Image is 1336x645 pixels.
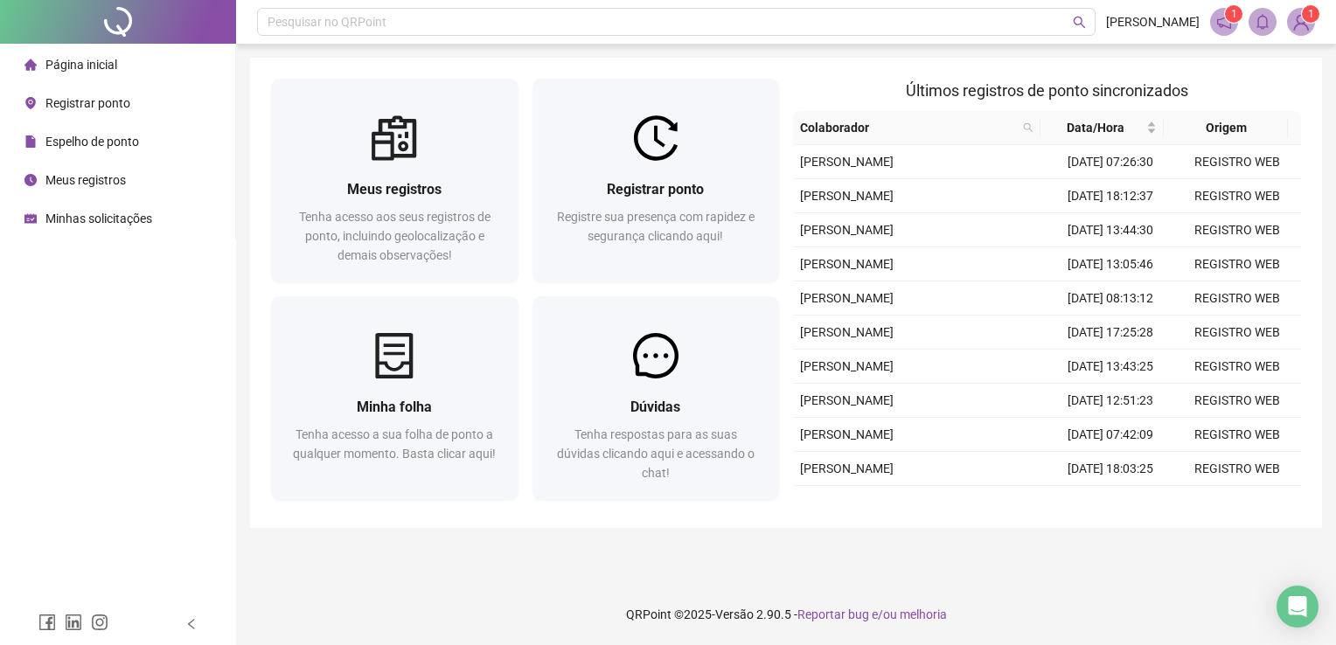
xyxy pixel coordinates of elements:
[532,79,780,282] a: Registrar pontoRegistre sua presença com rapidez e segurança clicando aqui!
[800,189,894,203] span: [PERSON_NAME]
[91,614,108,631] span: instagram
[800,223,894,237] span: [PERSON_NAME]
[24,212,37,225] span: schedule
[236,584,1336,645] footer: QRPoint © 2025 - 2.90.5 -
[1047,418,1174,452] td: [DATE] 07:42:09
[1047,179,1174,213] td: [DATE] 18:12:37
[1174,179,1301,213] td: REGISTRO WEB
[1277,586,1319,628] div: Open Intercom Messenger
[24,174,37,186] span: clock-circle
[1047,452,1174,486] td: [DATE] 18:03:25
[1174,486,1301,520] td: REGISTRO WEB
[1174,418,1301,452] td: REGISTRO WEB
[1302,5,1319,23] sup: Atualize o seu contato no menu Meus Dados
[1174,213,1301,247] td: REGISTRO WEB
[24,97,37,109] span: environment
[800,359,894,373] span: [PERSON_NAME]
[1047,213,1174,247] td: [DATE] 13:44:30
[45,173,126,187] span: Meus registros
[1047,118,1143,137] span: Data/Hora
[1023,122,1033,133] span: search
[800,461,894,475] span: [PERSON_NAME]
[800,427,894,441] span: [PERSON_NAME]
[45,212,152,225] span: Minhas solicitações
[1047,316,1174,350] td: [DATE] 17:25:28
[607,181,704,198] span: Registrar ponto
[1225,5,1242,23] sup: 1
[1308,8,1314,20] span: 1
[1073,16,1086,29] span: search
[1174,384,1301,418] td: REGISTRO WEB
[1040,111,1164,145] th: Data/Hora
[65,614,82,631] span: linkedin
[1288,9,1314,35] img: 91872
[45,58,117,72] span: Página inicial
[557,427,755,480] span: Tenha respostas para as suas dúvidas clicando aqui e acessando o chat!
[293,427,496,461] span: Tenha acesso a sua folha de ponto a qualquer momento. Basta clicar aqui!
[1047,247,1174,281] td: [DATE] 13:05:46
[1174,350,1301,384] td: REGISTRO WEB
[532,296,780,500] a: DúvidasTenha respostas para as suas dúvidas clicando aqui e acessando o chat!
[24,135,37,148] span: file
[1174,247,1301,281] td: REGISTRO WEB
[45,96,130,110] span: Registrar ponto
[906,81,1188,100] span: Últimos registros de ponto sincronizados
[800,155,894,169] span: [PERSON_NAME]
[357,399,432,415] span: Minha folha
[1047,145,1174,179] td: [DATE] 07:26:30
[45,135,139,149] span: Espelho de ponto
[347,181,442,198] span: Meus registros
[1047,486,1174,520] td: [DATE] 15:40:51
[299,210,491,262] span: Tenha acesso aos seus registros de ponto, incluindo geolocalização e demais observações!
[1047,384,1174,418] td: [DATE] 12:51:23
[1174,316,1301,350] td: REGISTRO WEB
[1174,452,1301,486] td: REGISTRO WEB
[1106,12,1200,31] span: [PERSON_NAME]
[800,325,894,339] span: [PERSON_NAME]
[630,399,680,415] span: Dúvidas
[1047,281,1174,316] td: [DATE] 08:13:12
[1019,114,1037,141] span: search
[24,59,37,71] span: home
[800,291,894,305] span: [PERSON_NAME]
[38,614,56,631] span: facebook
[1174,145,1301,179] td: REGISTRO WEB
[1231,8,1237,20] span: 1
[800,393,894,407] span: [PERSON_NAME]
[1174,281,1301,316] td: REGISTRO WEB
[1047,350,1174,384] td: [DATE] 13:43:25
[557,210,755,243] span: Registre sua presença com rapidez e segurança clicando aqui!
[1255,14,1270,30] span: bell
[185,618,198,630] span: left
[715,607,754,621] span: Versão
[797,607,947,621] span: Reportar bug e/ou melhoria
[271,79,518,282] a: Meus registrosTenha acesso aos seus registros de ponto, incluindo geolocalização e demais observa...
[1164,111,1287,145] th: Origem
[1216,14,1232,30] span: notification
[800,257,894,271] span: [PERSON_NAME]
[800,118,1016,137] span: Colaborador
[271,296,518,500] a: Minha folhaTenha acesso a sua folha de ponto a qualquer momento. Basta clicar aqui!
